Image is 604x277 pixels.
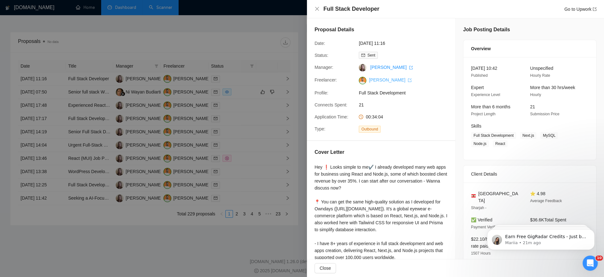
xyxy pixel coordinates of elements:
[595,256,603,261] span: 10
[471,123,481,129] span: Skills
[471,66,497,71] span: [DATE] 10:42
[471,45,491,52] span: Overview
[530,66,553,71] span: Unspecified
[530,73,550,78] span: Hourly Rate
[361,53,365,57] span: mail
[367,53,375,57] span: Sent
[471,166,589,183] div: Client Details
[314,65,333,70] span: Manager:
[564,7,596,12] a: Go to Upworkexport
[471,206,486,210] span: Sharjah -
[408,78,412,82] span: export
[359,101,454,108] span: 21
[530,191,545,196] span: ⭐ 4.98
[314,102,347,107] span: Connects Spent:
[593,7,596,11] span: export
[409,66,413,69] span: export
[530,112,559,116] span: Submission Price
[530,93,541,97] span: Hourly
[471,104,510,109] span: More than 6 months
[530,85,575,90] span: More than 30 hrs/week
[314,90,328,95] span: Profile:
[471,73,488,78] span: Published
[583,256,598,271] iframe: Intercom live chat
[540,132,558,139] span: MySQL
[320,265,331,272] span: Close
[471,194,476,198] img: 🇱🇧
[493,140,508,147] span: React
[314,26,354,33] h5: Proposal Details
[314,53,328,58] span: Status:
[323,5,379,13] h4: Full Stack Developer
[478,190,520,204] span: [GEOGRAPHIC_DATA]
[314,114,348,119] span: Application Time:
[478,216,604,260] iframe: Intercom notifications message
[471,132,516,139] span: Full Stack Development
[314,148,344,156] h5: Cover Letter
[463,26,510,33] h5: Job Posting Details
[359,77,366,84] img: c1NLmzrk-0pBZjOo1nLSJnOz0itNHKTdmMHAt8VIsLFzaWqqsJDJtcFyV3OYvrqgu3
[314,41,325,46] span: Date:
[370,65,413,70] a: [PERSON_NAME] export
[314,77,337,82] span: Freelancer:
[471,93,500,97] span: Experience Level
[530,199,562,203] span: Average Feedback
[359,89,454,96] span: Full Stack Development
[359,115,363,119] span: clock-circle
[471,225,505,229] span: Payment Verification
[471,237,511,249] span: $22.10/hr avg hourly rate paid
[471,217,492,222] span: ✅ Verified
[471,85,484,90] span: Expert
[359,126,381,133] span: Outbound
[471,140,489,147] span: Node.js
[314,263,336,273] button: Close
[471,112,495,116] span: Project Length
[471,251,491,256] span: 1507 Hours
[359,40,454,47] span: [DATE] 11:16
[314,126,325,131] span: Type:
[369,77,412,82] a: [PERSON_NAME] export
[314,6,320,12] button: Close
[366,114,383,119] span: 00:34:04
[314,6,320,11] span: close
[530,104,535,109] span: 21
[520,132,537,139] span: Next.js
